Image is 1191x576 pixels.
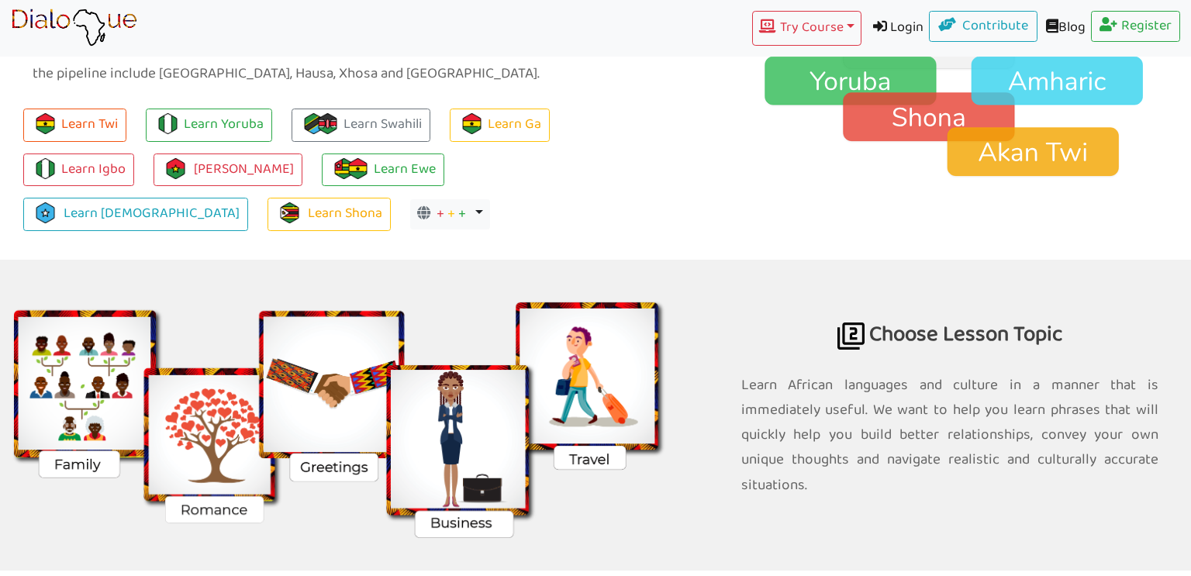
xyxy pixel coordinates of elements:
span: + [447,202,455,226]
a: Learn Igbo [23,153,134,187]
a: [PERSON_NAME] [154,153,302,187]
a: Learn Yoruba [146,109,272,142]
button: Learn Twi [23,109,126,142]
img: flag-ghana.106b55d9.png [461,113,482,134]
h2: Choose Lesson Topic [741,260,1159,364]
img: zimbabwe.93903875.png [279,202,300,223]
img: africa language for business travel [837,322,865,350]
img: flag-ghana.106b55d9.png [35,113,56,134]
a: Contribute [929,11,1037,42]
img: flag-nigeria.710e75b6.png [35,158,56,179]
img: flag-nigeria.710e75b6.png [157,113,178,134]
a: Learn Shona [268,198,391,231]
a: Learn [DEMOGRAPHIC_DATA] [23,198,248,231]
a: Register [1091,11,1181,42]
img: kenya.f9bac8fe.png [317,113,338,134]
button: Try Course [752,11,861,46]
button: + + + [410,199,490,230]
a: Login [861,11,930,46]
a: Learn Swahili [292,109,430,142]
img: togo.0c01db91.png [333,158,354,179]
p: Learn African languages and culture in a manner that is immediately useful. We want to help you l... [741,373,1159,498]
span: + [437,202,444,226]
img: flag-ghana.106b55d9.png [347,158,368,179]
a: Blog [1037,11,1091,46]
img: somalia.d5236246.png [35,202,56,223]
a: Learn Ga [450,109,550,142]
span: + [458,202,466,226]
img: burkina-faso.42b537ce.png [165,158,186,179]
a: Learn Ewe [322,153,444,187]
img: flag-tanzania.fe228584.png [303,113,324,134]
img: learn African language platform app [11,9,137,47]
